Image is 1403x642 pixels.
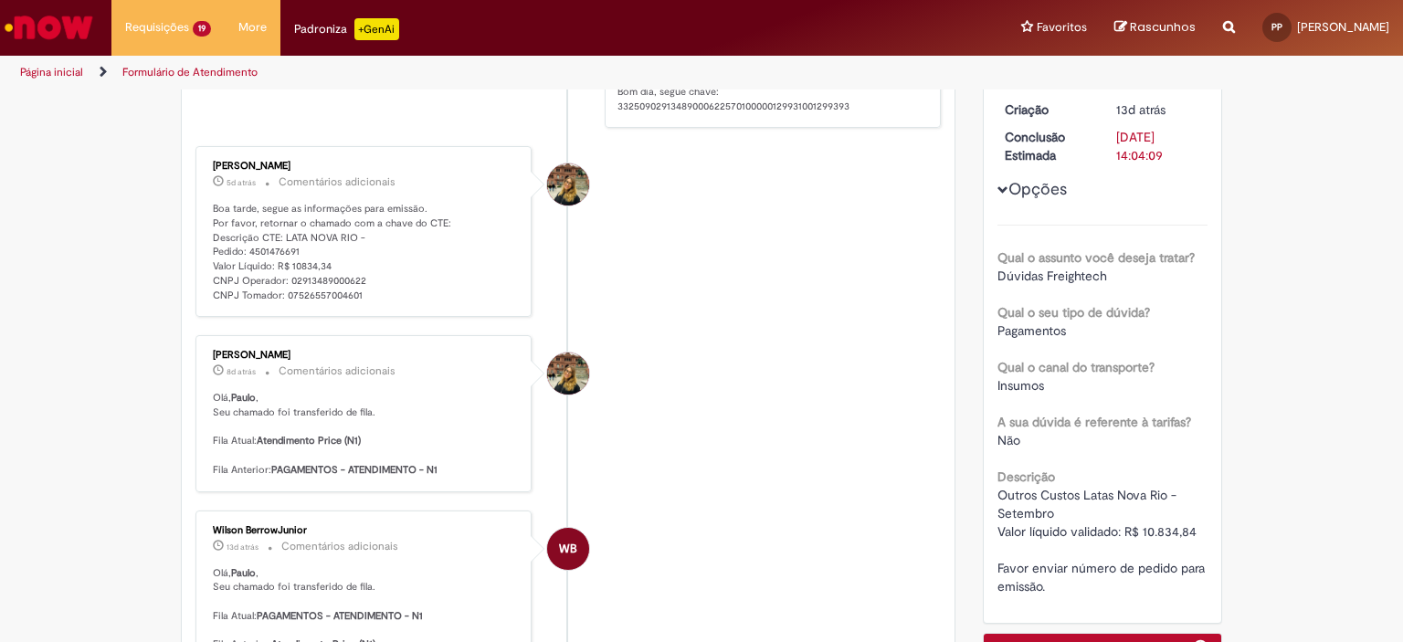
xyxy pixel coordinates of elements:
[1114,19,1196,37] a: Rascunhos
[1297,19,1389,35] span: [PERSON_NAME]
[1037,18,1087,37] span: Favoritos
[354,18,399,40] p: +GenAi
[991,100,1103,119] dt: Criação
[227,542,258,553] span: 13d atrás
[997,322,1066,339] span: Pagamentos
[193,21,211,37] span: 19
[231,391,256,405] b: Paulo
[1116,100,1201,119] div: 18/09/2025 09:04:04
[238,18,267,37] span: More
[20,65,83,79] a: Página inicial
[547,353,589,395] div: Sarah Pigosso Nogueira Masselani
[271,463,438,477] b: PAGAMENTOS - ATENDIMENTO - N1
[213,202,517,302] p: Boa tarde, segue as informações para emissão. Por favor, retornar o chamado com a chave do CTE: D...
[2,9,96,46] img: ServiceNow
[991,128,1103,164] dt: Conclusão Estimada
[213,350,517,361] div: [PERSON_NAME]
[125,18,189,37] span: Requisições
[1116,128,1201,164] div: [DATE] 14:04:09
[547,163,589,205] div: Sarah Pigosso Nogueira Masselani
[997,249,1195,266] b: Qual o assunto você deseja tratar?
[213,161,517,172] div: [PERSON_NAME]
[1116,101,1166,118] span: 13d atrás
[279,363,396,379] small: Comentários adicionais
[279,174,396,190] small: Comentários adicionais
[213,391,517,477] p: Olá, , Seu chamado foi transferido de fila. Fila Atual: Fila Anterior:
[1116,101,1166,118] time: 18/09/2025 09:04:04
[227,366,256,377] span: 8d atrás
[227,177,256,188] time: 26/09/2025 16:51:23
[1130,18,1196,36] span: Rascunhos
[997,432,1020,448] span: Não
[997,304,1150,321] b: Qual o seu tipo de dúvida?
[281,539,398,554] small: Comentários adicionais
[227,542,258,553] time: 18/09/2025 14:51:21
[1271,21,1282,33] span: PP
[14,56,922,89] ul: Trilhas de página
[997,268,1107,284] span: Dúvidas Freightech
[559,527,577,571] span: WB
[122,65,258,79] a: Formulário de Atendimento
[997,377,1044,394] span: Insumos
[257,434,361,447] b: Atendimento Price (N1)
[257,609,423,623] b: PAGAMENTOS - ATENDIMENTO - N1
[997,359,1155,375] b: Qual o canal do transporte?
[997,487,1208,595] span: Outros Custos Latas Nova Rio - Setembro Valor líquido validado: R$ 10.834,84 Favor enviar número ...
[997,468,1055,485] b: Descrição
[547,528,589,570] div: Wilson BerrowJunior
[294,18,399,40] div: Padroniza
[997,414,1191,430] b: A sua dúvida é referente à tarifas?
[213,525,517,536] div: Wilson BerrowJunior
[231,566,256,580] b: Paulo
[617,85,922,113] p: Bom dia, segue chave: 33250902913489000622570100000129931001299393
[227,177,256,188] span: 5d atrás
[227,366,256,377] time: 23/09/2025 16:24:49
